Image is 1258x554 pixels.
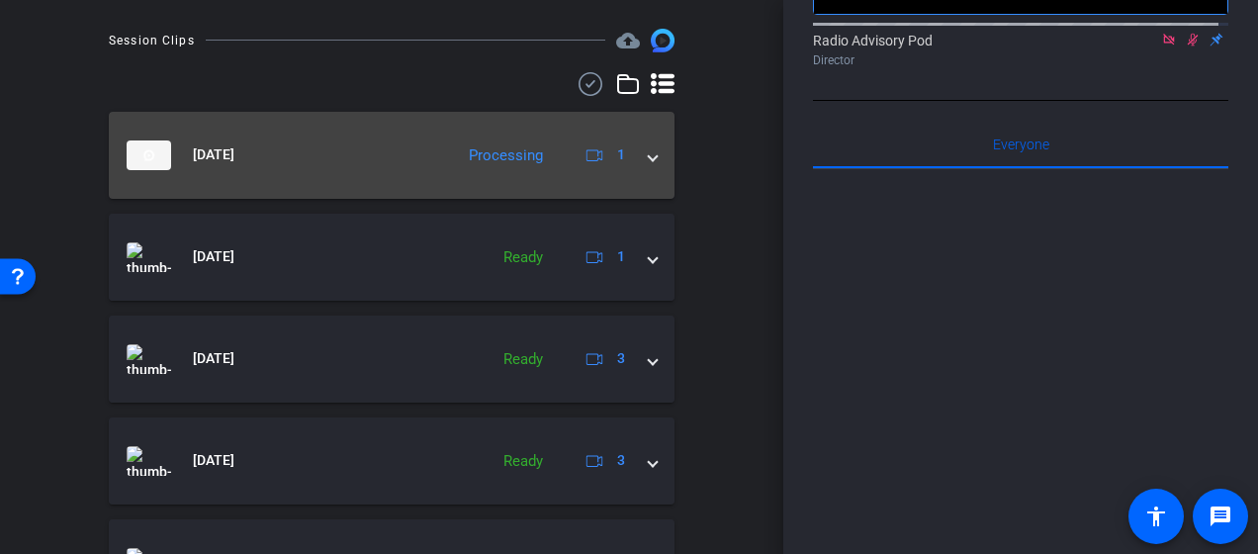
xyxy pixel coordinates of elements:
[617,246,625,267] span: 1
[494,450,553,473] div: Ready
[494,246,553,269] div: Ready
[193,246,234,267] span: [DATE]
[127,242,171,272] img: thumb-nail
[109,112,674,199] mat-expansion-panel-header: thumb-nail[DATE]Processing1
[109,316,674,403] mat-expansion-panel-header: thumb-nail[DATE]Ready3
[494,348,553,371] div: Ready
[651,29,674,52] img: Session clips
[1209,505,1232,528] mat-icon: message
[193,450,234,471] span: [DATE]
[813,31,1228,69] div: Radio Advisory Pod
[459,144,553,167] div: Processing
[127,344,171,374] img: thumb-nail
[993,138,1049,151] span: Everyone
[127,446,171,476] img: thumb-nail
[617,450,625,471] span: 3
[813,51,1228,69] div: Director
[1144,505,1168,528] mat-icon: accessibility
[109,214,674,301] mat-expansion-panel-header: thumb-nail[DATE]Ready1
[193,348,234,369] span: [DATE]
[616,29,640,52] mat-icon: cloud_upload
[109,417,674,505] mat-expansion-panel-header: thumb-nail[DATE]Ready3
[109,31,195,50] div: Session Clips
[617,348,625,369] span: 3
[616,29,640,52] span: Destinations for your clips
[617,144,625,165] span: 1
[127,140,171,170] img: thumb-nail
[193,144,234,165] span: [DATE]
